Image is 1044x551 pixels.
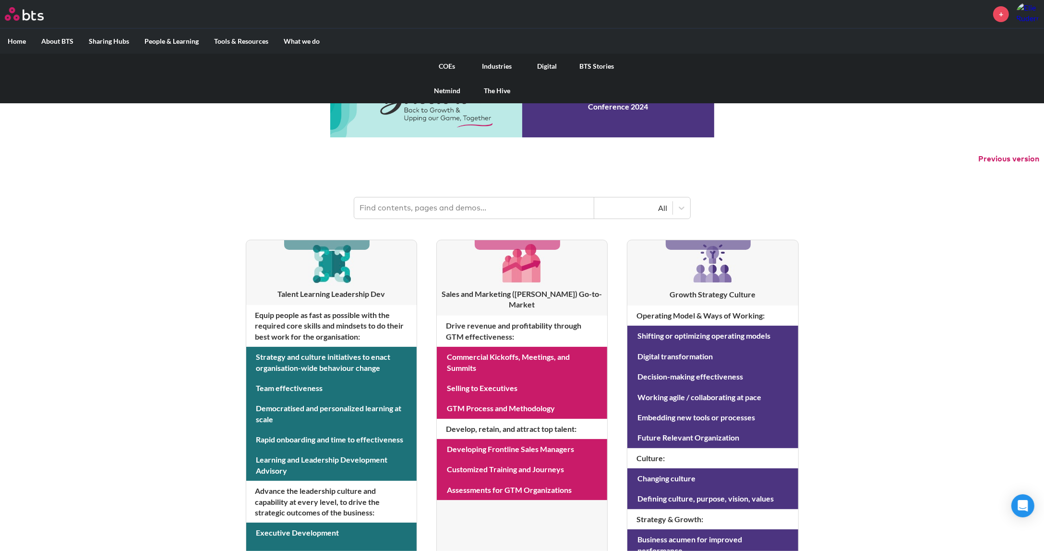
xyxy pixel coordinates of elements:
img: [object Object] [499,240,545,286]
h4: Develop, retain, and attract top talent : [437,419,607,439]
label: Sharing Hubs [81,29,137,54]
h4: Advance the leadership culture and capability at every level, to drive the strategic outcomes of ... [246,481,417,523]
h4: Drive revenue and profitability through GTM effectiveness : [437,316,607,347]
label: Tools & Resources [206,29,276,54]
button: Previous version [978,154,1039,164]
a: Go home [5,7,61,21]
h4: Culture : [627,448,798,468]
img: [object Object] [309,240,354,286]
label: About BTS [34,29,81,54]
img: BTS Logo [5,7,44,21]
div: All [599,203,668,213]
h4: Equip people as fast as possible with the required core skills and mindsets to do their best work... [246,305,417,347]
img: Elie Ruderman [1016,2,1039,25]
a: Profile [1016,2,1039,25]
input: Find contents, pages and demos... [354,197,594,219]
img: [object Object] [690,240,736,286]
h4: Operating Model & Ways of Working : [627,306,798,326]
h4: Strategy & Growth : [627,509,798,529]
a: + [993,6,1009,22]
label: People & Learning [137,29,206,54]
h3: Sales and Marketing ([PERSON_NAME]) Go-to-Market [437,289,607,310]
h3: Talent Learning Leadership Dev [246,289,417,299]
label: What we do [276,29,327,54]
div: Open Intercom Messenger [1011,494,1034,517]
h3: Growth Strategy Culture [627,289,798,300]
